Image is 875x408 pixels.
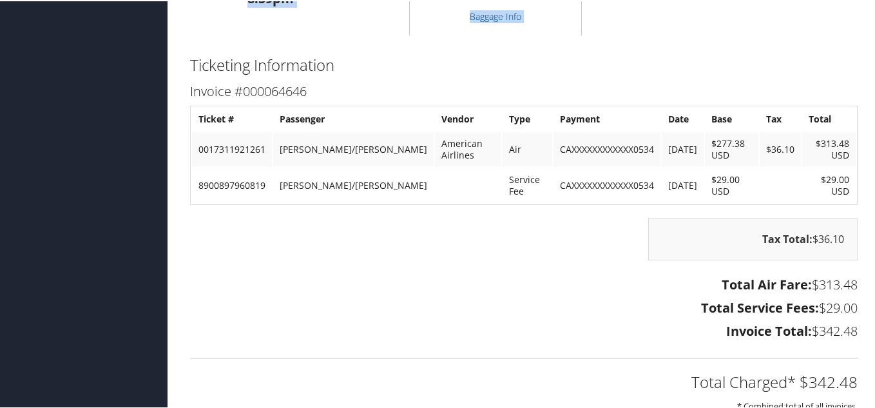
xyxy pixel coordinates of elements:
td: $36.10 [760,131,801,166]
td: [DATE] [662,131,704,166]
th: Total [802,106,856,130]
td: [PERSON_NAME]/[PERSON_NAME] [273,167,434,202]
th: Date [662,106,704,130]
th: Payment [553,106,660,130]
td: [DATE] [662,167,704,202]
th: Base [705,106,758,130]
td: Service Fee [503,167,552,202]
th: Type [503,106,552,130]
h2: Ticketing Information [190,53,858,75]
td: $277.38 USD [705,131,758,166]
h3: $313.48 [190,275,858,293]
th: Passenger [273,106,434,130]
strong: Tax Total: [762,231,812,245]
div: $36.10 [648,217,858,259]
td: CAXXXXXXXXXXXX0534 [553,131,660,166]
th: Ticket # [192,106,272,130]
th: Vendor [435,106,501,130]
td: [PERSON_NAME]/[PERSON_NAME] [273,131,434,166]
td: Air [503,131,552,166]
strong: Total Service Fees: [701,298,819,315]
h3: Invoice #000064646 [190,81,858,99]
td: $29.00 USD [705,167,758,202]
h3: $342.48 [190,321,858,339]
td: 0017311921261 [192,131,272,166]
strong: Invoice Total: [726,321,812,338]
td: 8900897960819 [192,167,272,202]
a: Baggage Info [470,9,521,21]
td: $313.48 USD [802,131,856,166]
h2: Total Charged* $342.48 [190,370,858,392]
td: CAXXXXXXXXXXXX0534 [553,167,660,202]
td: American Airlines [435,131,501,166]
td: $29.00 USD [802,167,856,202]
h3: $29.00 [190,298,858,316]
strong: Total Air Fare: [722,275,812,292]
th: Tax [760,106,801,130]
